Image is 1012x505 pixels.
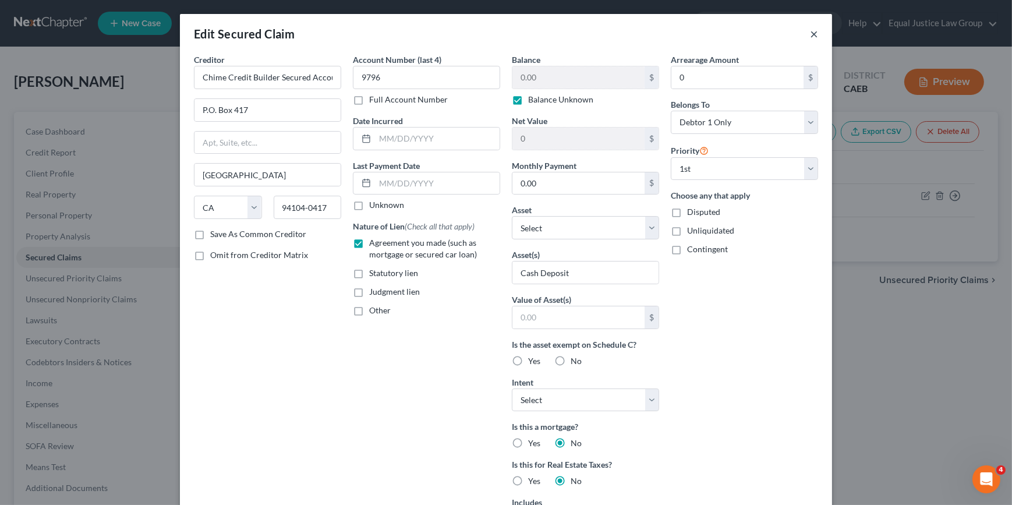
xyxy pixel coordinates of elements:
label: Arrearage Amount [671,54,739,66]
span: Belongs To [671,100,710,110]
label: Monthly Payment [512,160,576,172]
span: Yes [528,356,540,366]
span: Yes [528,476,540,486]
span: No [571,438,582,448]
div: $ [645,66,659,89]
label: Save As Common Creditor [210,228,306,240]
span: Judgment lien [369,287,420,296]
input: XXXX [353,66,500,89]
input: Search creditor by name... [194,66,341,89]
label: Intent [512,376,533,389]
label: Net Value [512,115,547,127]
label: Unknown [369,199,404,211]
span: (Check all that apply) [405,221,475,231]
span: No [571,356,582,366]
span: Agreement you made (such as mortgage or secured car loan) [369,238,477,259]
input: 0.00 [671,66,804,89]
input: Enter city... [194,164,341,186]
div: Edit Secured Claim [194,26,295,42]
span: Disputed [687,207,720,217]
label: Value of Asset(s) [512,294,571,306]
label: Account Number (last 4) [353,54,441,66]
iframe: Intercom live chat [972,465,1000,493]
label: Last Payment Date [353,160,420,172]
input: 0.00 [512,128,645,150]
label: Is this for Real Estate Taxes? [512,458,659,471]
span: Unliquidated [687,225,734,235]
label: Is this a mortgage? [512,421,659,433]
div: $ [645,128,659,150]
div: $ [645,172,659,195]
label: Is the asset exempt on Schedule C? [512,338,659,351]
button: × [810,27,818,41]
span: Statutory lien [369,268,418,278]
div: $ [804,66,818,89]
span: Yes [528,438,540,448]
input: MM/DD/YYYY [375,172,500,195]
label: Choose any that apply [671,189,818,202]
label: Full Account Number [369,94,448,105]
span: Contingent [687,244,728,254]
label: Priority [671,143,709,157]
span: Omit from Creditor Matrix [210,250,308,260]
input: Enter address... [194,99,341,121]
span: Asset [512,205,532,215]
input: Specify... [512,262,659,284]
label: Asset(s) [512,249,540,261]
span: 4 [996,465,1006,475]
input: MM/DD/YYYY [375,128,500,150]
input: 0.00 [512,306,645,329]
label: Balance Unknown [528,94,593,105]
label: Balance [512,54,540,66]
span: No [571,476,582,486]
input: Enter zip... [274,196,342,219]
span: Other [369,305,391,315]
label: Date Incurred [353,115,403,127]
input: 0.00 [512,172,645,195]
div: $ [645,306,659,329]
label: Nature of Lien [353,220,475,232]
span: Creditor [194,55,225,65]
input: Apt, Suite, etc... [194,132,341,154]
input: 0.00 [512,66,645,89]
